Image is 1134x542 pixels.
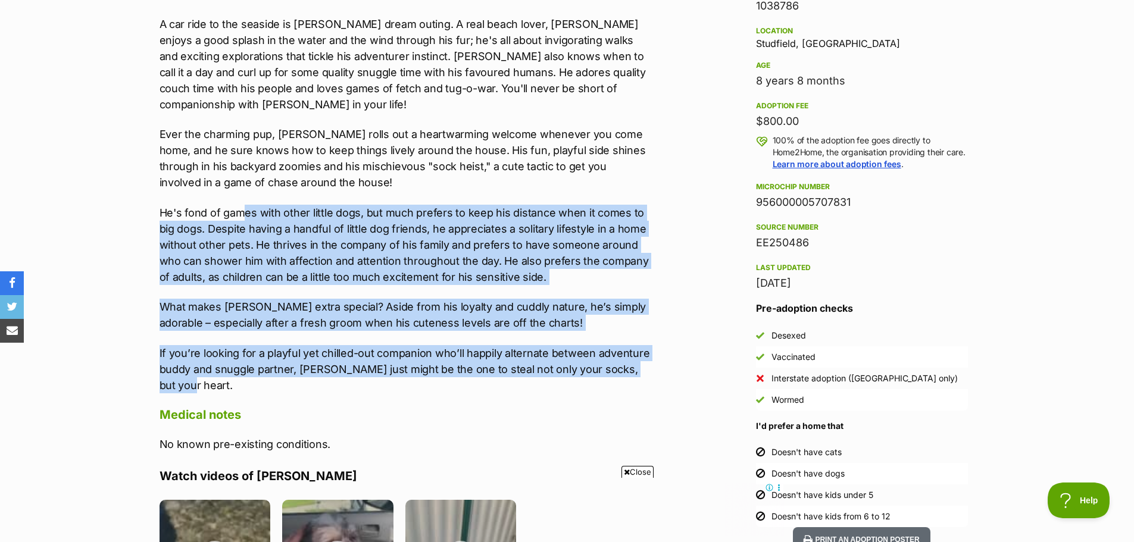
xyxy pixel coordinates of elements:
[160,407,651,422] h4: Medical notes
[771,446,842,458] div: Doesn't have cats
[160,126,651,190] p: Ever the charming pup, [PERSON_NAME] rolls out a heartwarming welcome whenever you come home, and...
[160,468,651,484] h4: Watch videos of [PERSON_NAME]
[621,466,654,478] span: Close
[756,26,968,36] div: Location
[771,394,804,406] div: Wormed
[771,468,845,480] div: Doesn't have dogs
[756,234,968,251] div: EE250486
[160,299,651,331] p: What makes [PERSON_NAME] extra special? Aside from his loyalty and cuddly nature, he’s simply ado...
[773,134,968,170] p: 100% of the adoption fee goes directly to Home2Home, the organisation providing their care. .
[1048,483,1110,518] iframe: Help Scout Beacon - Open
[160,345,651,393] p: If you’re looking for a playful yet chilled-out companion who’ll happily alternate between advent...
[756,182,968,192] div: Microchip number
[756,331,764,340] img: Yes
[771,351,816,363] div: Vaccinated
[773,159,901,169] a: Learn more about adoption fees
[160,16,651,112] p: A car ride to the seaside is [PERSON_NAME] dream outing. A real beach lover, [PERSON_NAME] enjoys...
[756,24,968,49] div: Studfield, [GEOGRAPHIC_DATA]
[756,73,968,89] div: 8 years 8 months
[756,374,764,383] img: No
[771,330,806,342] div: Desexed
[756,301,968,315] h3: Pre-adoption checks
[756,113,968,130] div: $800.00
[756,396,764,404] img: Yes
[756,263,968,272] div: Last updated
[771,372,958,384] div: Interstate adoption ([GEOGRAPHIC_DATA] only)
[351,483,784,536] iframe: Advertisement
[756,101,968,111] div: Adoption fee
[771,510,891,522] div: Doesn't have kids from 6 to 12
[756,353,764,361] img: Yes
[756,275,968,292] div: [DATE]
[160,205,651,285] p: He's fond of games with other little dogs, but much prefers to keep his distance when it comes to...
[771,489,873,501] div: Doesn't have kids under 5
[160,436,651,452] p: No known pre-existing conditions.
[756,61,968,70] div: Age
[756,223,968,232] div: Source number
[756,194,968,211] div: 956000005707831
[756,420,968,432] h4: I'd prefer a home that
